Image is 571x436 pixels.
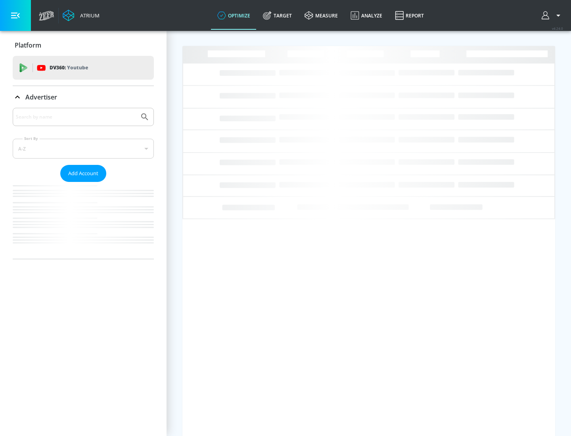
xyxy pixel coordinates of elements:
a: Target [257,1,298,30]
div: Atrium [77,12,100,19]
a: optimize [211,1,257,30]
div: Advertiser [13,86,154,108]
button: Add Account [60,165,106,182]
p: Platform [15,41,41,50]
div: Platform [13,34,154,56]
p: DV360: [50,63,88,72]
a: Atrium [63,10,100,21]
a: Analyze [344,1,389,30]
a: Report [389,1,430,30]
div: Advertiser [13,108,154,259]
p: Advertiser [25,93,57,101]
div: A-Z [13,139,154,159]
input: Search by name [16,112,136,122]
nav: list of Advertiser [13,182,154,259]
p: Youtube [67,63,88,72]
span: Add Account [68,169,98,178]
div: DV360: Youtube [13,56,154,80]
label: Sort By [23,136,40,141]
a: measure [298,1,344,30]
span: v 4.24.0 [552,26,563,31]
